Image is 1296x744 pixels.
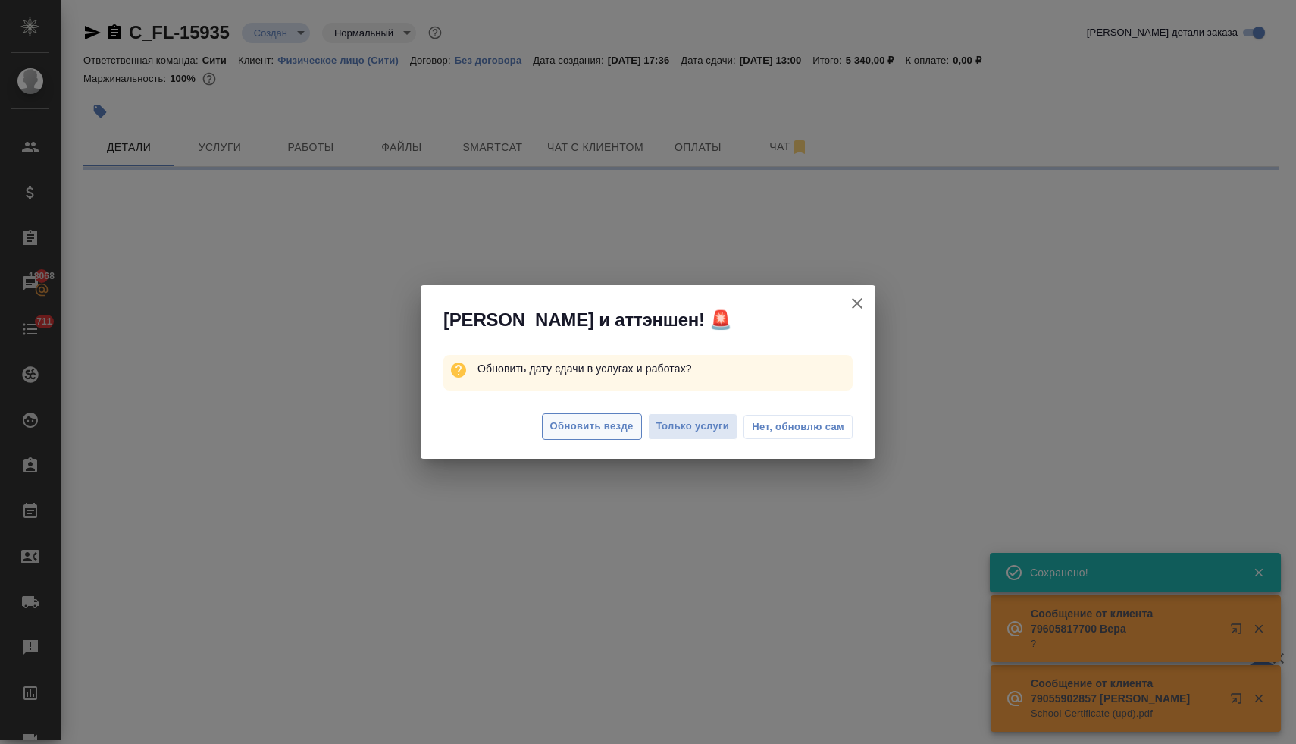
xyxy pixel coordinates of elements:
[477,355,853,382] p: Обновить дату сдачи в услугах и работах?
[752,419,844,435] span: Нет, обновлю сам
[648,413,738,440] button: Только услуги
[542,413,642,440] button: Обновить везде
[443,308,732,332] span: [PERSON_NAME] и аттэншен! 🚨
[656,418,730,435] span: Только услуги
[550,418,634,435] span: Обновить везде
[743,415,853,439] button: Нет, обновлю сам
